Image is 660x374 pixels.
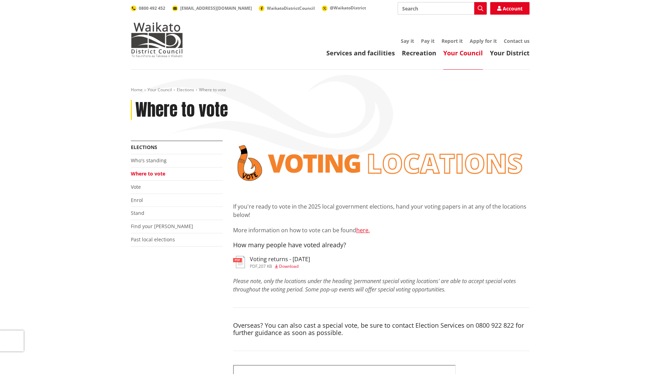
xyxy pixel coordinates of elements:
[131,144,157,150] a: Elections
[250,263,257,269] span: pdf
[470,38,497,44] a: Apply for it
[131,5,165,11] a: 0800 492 452
[356,226,370,234] a: here.
[233,226,530,234] p: More information on how to vote can be found
[233,322,530,337] h4: Overseas? You can also cast a special vote, be sure to contact Election Services on 0800 922 822 ...
[322,5,366,11] a: @WaikatoDistrict
[401,38,414,44] a: Say it
[233,256,310,268] a: Voting returns - [DATE] pdf,207 KB Download
[250,256,310,263] h3: Voting returns - [DATE]
[131,87,530,93] nav: breadcrumb
[326,49,395,57] a: Services and facilities
[131,22,183,57] img: Waikato District Council - Te Kaunihera aa Takiwaa o Waikato
[131,157,167,164] a: Who's standing
[490,49,530,57] a: Your District
[139,5,165,11] span: 0800 492 452
[490,2,530,15] a: Account
[442,38,463,44] a: Report it
[131,197,143,203] a: Enrol
[398,2,487,15] input: Search input
[259,5,315,11] a: WaikatoDistrictCouncil
[330,5,366,11] span: @WaikatoDistrict
[131,210,144,216] a: Stand
[421,38,435,44] a: Pay it
[131,184,141,190] a: Vote
[172,5,252,11] a: [EMAIL_ADDRESS][DOMAIN_NAME]
[259,263,272,269] span: 207 KB
[233,141,530,185] img: voting locations banner
[131,87,143,93] a: Home
[148,87,172,93] a: Your Council
[131,170,165,177] a: Where to vote
[233,241,530,249] h4: How many people have voted already?
[279,263,299,269] span: Download
[443,49,483,57] a: Your Council
[177,87,194,93] a: Elections
[233,277,516,293] em: Please note, only the locations under the heading 'permanent special voting locations' are able t...
[402,49,436,57] a: Recreation
[135,100,228,120] h1: Where to vote
[199,87,226,93] span: Where to vote
[267,5,315,11] span: WaikatoDistrictCouncil
[504,38,530,44] a: Contact us
[233,202,530,219] p: If you're ready to vote in the 2025 local government elections, hand your voting papers in at any...
[233,256,245,268] img: document-pdf.svg
[131,223,193,229] a: Find your [PERSON_NAME]
[180,5,252,11] span: [EMAIL_ADDRESS][DOMAIN_NAME]
[250,264,310,268] div: ,
[131,236,175,243] a: Past local elections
